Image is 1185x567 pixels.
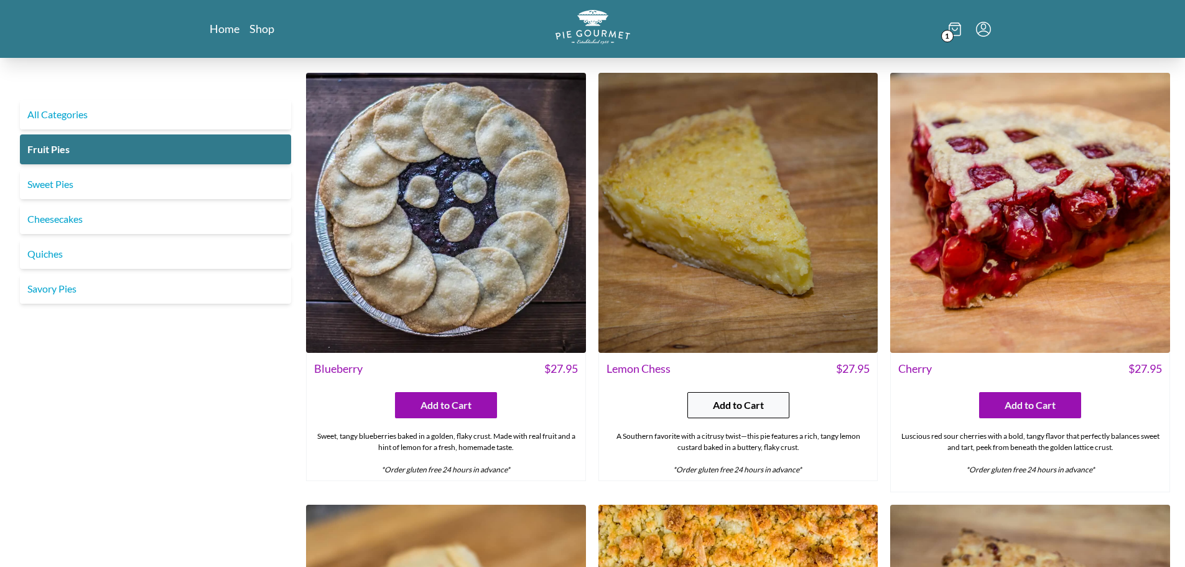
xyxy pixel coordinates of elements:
[890,73,1170,353] img: Cherry
[606,360,671,377] span: Lemon Chess
[598,73,878,353] img: Lemon Chess
[544,360,578,377] span: $ 27.95
[966,465,1095,474] em: *Order gluten free 24 hours in advance*
[249,21,274,36] a: Shop
[555,10,630,48] a: Logo
[836,360,870,377] span: $ 27.95
[673,465,802,474] em: *Order gluten free 24 hours in advance*
[20,100,291,129] a: All Categories
[381,465,510,474] em: *Order gluten free 24 hours in advance*
[979,392,1081,418] button: Add to Cart
[20,239,291,269] a: Quiches
[20,274,291,304] a: Savory Pies
[210,21,239,36] a: Home
[976,22,991,37] button: Menu
[395,392,497,418] button: Add to Cart
[687,392,789,418] button: Add to Cart
[941,30,954,42] span: 1
[20,169,291,199] a: Sweet Pies
[314,360,363,377] span: Blueberry
[555,10,630,44] img: logo
[713,398,764,413] span: Add to Cart
[20,134,291,164] a: Fruit Pies
[20,204,291,234] a: Cheesecakes
[898,360,932,377] span: Cherry
[307,426,585,480] div: Sweet, tangy blueberries baked in a golden, flaky crust. Made with real fruit and a hint of lemon...
[306,73,586,353] img: Blueberry
[1005,398,1056,413] span: Add to Cart
[1128,360,1162,377] span: $ 27.95
[421,398,472,413] span: Add to Cart
[891,426,1169,492] div: Luscious red sour cherries with a bold, tangy flavor that perfectly balances sweet and tart, peek...
[599,426,878,480] div: A Southern favorite with a citrusy twist—this pie features a rich, tangy lemon custard baked in a...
